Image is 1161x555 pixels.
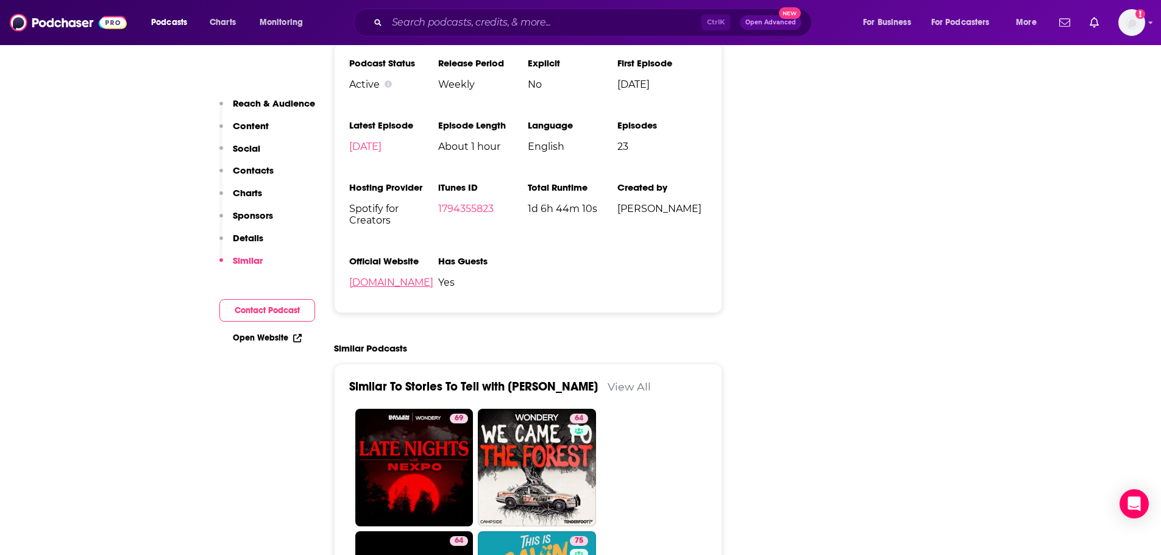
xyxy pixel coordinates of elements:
p: Sponsors [233,210,273,221]
h3: Latest Episode [349,119,439,131]
p: Content [233,120,269,132]
span: 1d 6h 44m 10s [528,203,617,214]
a: [DATE] [349,141,382,152]
span: 69 [455,412,463,425]
button: Details [219,232,263,255]
button: open menu [143,13,203,32]
h3: Created by [617,182,707,193]
span: New [779,7,801,19]
span: Podcasts [151,14,187,31]
span: Ctrl K [701,15,730,30]
span: Monitoring [260,14,303,31]
p: Reach & Audience [233,97,315,109]
h3: Official Website [349,255,439,267]
a: 69 [355,409,474,527]
span: 64 [455,535,463,547]
button: Reach & Audience [219,97,315,120]
span: [PERSON_NAME] [617,203,707,214]
button: Open AdvancedNew [740,15,801,30]
a: Show notifications dropdown [1054,12,1075,33]
button: Sponsors [219,210,273,232]
h3: Release Period [438,57,528,69]
button: Contact Podcast [219,299,315,322]
span: For Business [863,14,911,31]
p: Details [233,232,263,244]
span: [DATE] [617,79,707,90]
button: Charts [219,187,262,210]
span: Charts [210,14,236,31]
img: User Profile [1118,9,1145,36]
a: 64 [570,414,588,423]
button: open menu [251,13,319,32]
span: Open Advanced [745,19,796,26]
h3: Hosting Provider [349,182,439,193]
a: 64 [450,536,468,546]
h2: Similar Podcasts [334,342,407,354]
a: Show notifications dropdown [1085,12,1104,33]
p: Similar [233,255,263,266]
span: For Podcasters [931,14,990,31]
div: Open Intercom Messenger [1120,489,1149,518]
a: 1794355823 [438,203,494,214]
h3: Explicit [528,57,617,69]
h3: Episodes [617,119,707,131]
button: open menu [923,13,1007,32]
p: Charts [233,187,262,199]
span: 75 [575,535,583,547]
h3: Has Guests [438,255,528,267]
button: Similar [219,255,263,277]
h3: Episode Length [438,119,528,131]
span: 64 [575,412,583,425]
p: Social [233,143,260,154]
div: Search podcasts, credits, & more... [365,9,823,37]
button: Content [219,120,269,143]
p: Contacts [233,164,274,176]
h3: Total Runtime [528,182,617,193]
a: [DOMAIN_NAME] [349,277,433,288]
button: open menu [1007,13,1052,32]
button: open menu [854,13,926,32]
a: Similar To Stories To Tell with [PERSON_NAME] [349,379,598,394]
h3: First Episode [617,57,707,69]
button: Show profile menu [1118,9,1145,36]
span: 23 [617,141,707,152]
h3: Language [528,119,617,131]
a: 69 [450,414,468,423]
span: English [528,141,617,152]
svg: Add a profile image [1135,9,1145,19]
span: Logged in as MTriantPPC [1118,9,1145,36]
span: Yes [438,277,528,288]
span: Spotify for Creators [349,203,439,226]
a: View All [608,380,651,393]
span: More [1016,14,1037,31]
h3: Podcast Status [349,57,439,69]
a: Charts [202,13,243,32]
img: Podchaser - Follow, Share and Rate Podcasts [10,11,127,34]
a: 64 [478,409,596,527]
a: Open Website [233,333,302,343]
span: No [528,79,617,90]
div: Active [349,79,439,90]
a: 75 [570,536,588,546]
button: Contacts [219,164,274,187]
span: About 1 hour [438,141,528,152]
span: Weekly [438,79,528,90]
h3: iTunes ID [438,182,528,193]
button: Social [219,143,260,165]
input: Search podcasts, credits, & more... [387,13,701,32]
